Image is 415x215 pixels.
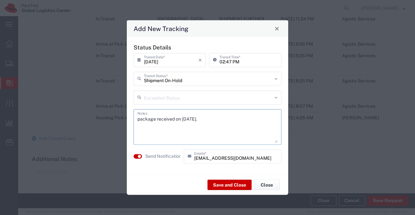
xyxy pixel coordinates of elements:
[134,24,188,33] h4: Add New Tracking
[254,180,280,190] button: Close
[207,180,252,190] button: Save and Close
[145,153,181,160] agx-label: Send Notification
[145,153,182,160] label: Send Notification
[198,55,202,65] i: ×
[134,44,281,50] h5: Status Details
[272,24,281,33] button: Close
